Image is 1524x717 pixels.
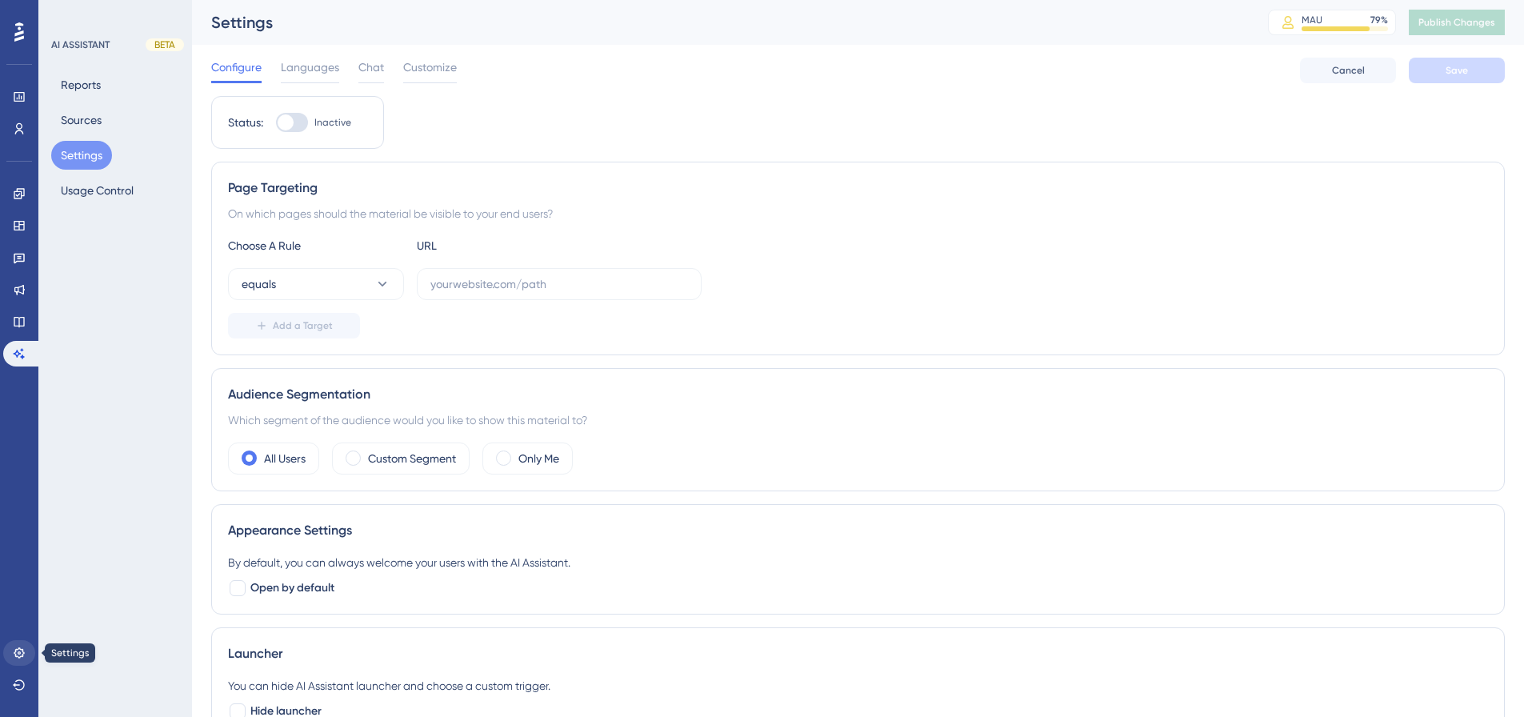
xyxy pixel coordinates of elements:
[211,58,262,77] span: Configure
[1409,58,1505,83] button: Save
[228,385,1488,404] div: Audience Segmentation
[1418,16,1495,29] span: Publish Changes
[273,319,333,332] span: Add a Target
[1300,58,1396,83] button: Cancel
[1446,64,1468,77] span: Save
[403,58,457,77] span: Customize
[228,521,1488,540] div: Appearance Settings
[358,58,384,77] span: Chat
[242,274,276,294] span: equals
[264,449,306,468] label: All Users
[228,644,1488,663] div: Launcher
[211,11,1228,34] div: Settings
[228,676,1488,695] div: You can hide AI Assistant launcher and choose a custom trigger.
[51,70,110,99] button: Reports
[281,58,339,77] span: Languages
[430,275,688,293] input: yourwebsite.com/path
[146,38,184,51] div: BETA
[51,38,110,51] div: AI ASSISTANT
[51,141,112,170] button: Settings
[250,579,334,598] span: Open by default
[228,268,404,300] button: equals
[228,313,360,338] button: Add a Target
[1332,64,1365,77] span: Cancel
[228,236,404,255] div: Choose A Rule
[228,178,1488,198] div: Page Targeting
[368,449,456,468] label: Custom Segment
[1409,10,1505,35] button: Publish Changes
[51,176,143,205] button: Usage Control
[228,113,263,132] div: Status:
[228,411,1488,430] div: Which segment of the audience would you like to show this material to?
[314,116,351,129] span: Inactive
[417,236,593,255] div: URL
[51,106,111,134] button: Sources
[1302,14,1322,26] div: MAU
[228,553,1488,572] div: By default, you can always welcome your users with the AI Assistant.
[518,449,559,468] label: Only Me
[1370,14,1388,26] div: 79 %
[228,204,1488,223] div: On which pages should the material be visible to your end users?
